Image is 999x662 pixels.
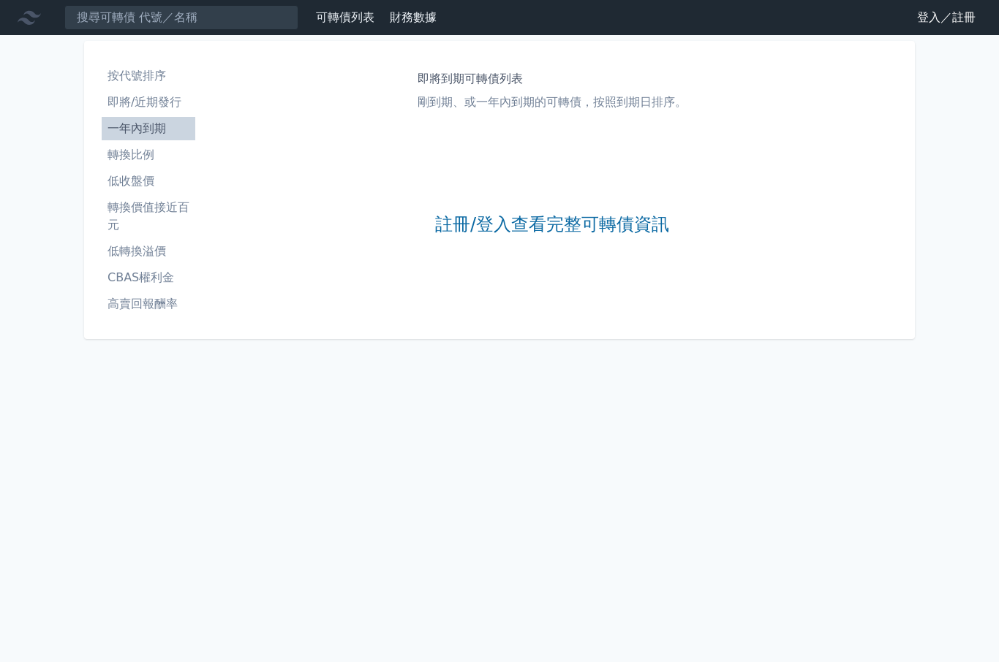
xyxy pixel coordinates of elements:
[102,91,195,114] a: 即將/近期發行
[102,143,195,167] a: 轉換比例
[102,295,195,313] li: 高賣回報酬率
[102,292,195,316] a: 高賣回報酬率
[316,10,374,24] a: 可轉債列表
[418,70,687,88] h1: 即將到期可轉債列表
[102,117,195,140] a: 一年內到期
[418,94,687,111] p: 剛到期、或一年內到期的可轉債，按照到期日排序。
[102,146,195,164] li: 轉換比例
[102,196,195,237] a: 轉換價值接近百元
[102,266,195,289] a: CBAS權利金
[390,10,437,24] a: 財務數據
[102,269,195,286] li: CBAS權利金
[435,213,669,237] a: 註冊/登入查看完整可轉債資訊
[102,64,195,88] a: 按代號排序
[102,172,195,190] li: 低收盤價
[64,5,298,30] input: 搜尋可轉債 代號／名稱
[905,6,987,29] a: 登入／註冊
[102,240,195,263] a: 低轉換溢價
[102,199,195,234] li: 轉換價值接近百元
[102,120,195,137] li: 一年內到期
[102,170,195,193] a: 低收盤價
[102,67,195,85] li: 按代號排序
[102,243,195,260] li: 低轉換溢價
[102,94,195,111] li: 即將/近期發行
